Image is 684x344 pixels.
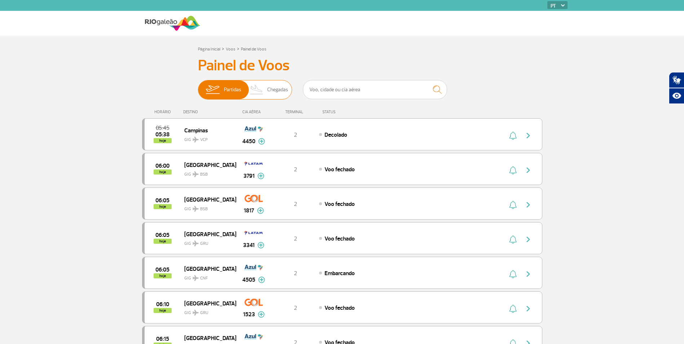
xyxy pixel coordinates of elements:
[294,131,297,138] span: 2
[156,336,169,341] span: 2025-09-28 06:15:00
[325,270,355,277] span: Embarcando
[509,131,517,140] img: sino-painel-voo.svg
[294,166,297,173] span: 2
[509,235,517,244] img: sino-painel-voo.svg
[184,306,230,316] span: GIG
[272,110,319,114] div: TERMINAL
[198,47,220,52] a: Página Inicial
[154,204,172,209] span: hoje
[184,125,230,135] span: Campinas
[243,310,255,319] span: 1523
[244,206,254,215] span: 1817
[184,333,230,343] span: [GEOGRAPHIC_DATA]
[669,88,684,104] button: Abrir recursos assistivos.
[258,277,265,283] img: mais-info-painel-voo.svg
[184,167,230,178] span: GIG
[319,110,378,114] div: STATUS
[184,202,230,212] span: GIG
[524,131,533,140] img: seta-direita-painel-voo.svg
[509,200,517,209] img: sino-painel-voo.svg
[242,137,255,146] span: 4450
[669,72,684,88] button: Abrir tradutor de língua de sinais.
[258,311,265,318] img: mais-info-painel-voo.svg
[156,302,169,307] span: 2025-09-28 06:10:00
[267,80,288,99] span: Chegadas
[303,80,447,99] input: Voo, cidade ou cia aérea
[509,270,517,278] img: sino-painel-voo.svg
[154,169,172,175] span: hoje
[155,132,169,137] span: 2025-09-28 05:38:10
[184,237,230,247] span: GIG
[524,200,533,209] img: seta-direita-painel-voo.svg
[325,166,355,173] span: Voo fechado
[154,239,172,244] span: hoje
[257,207,264,214] img: mais-info-painel-voo.svg
[184,264,230,273] span: [GEOGRAPHIC_DATA]
[144,110,184,114] div: HORÁRIO
[246,80,268,99] img: slider-desembarque
[155,198,169,203] span: 2025-09-28 06:05:00
[200,137,208,143] span: VCP
[193,275,199,281] img: destiny_airplane.svg
[524,235,533,244] img: seta-direita-painel-voo.svg
[155,163,169,168] span: 2025-09-28 06:00:00
[325,304,355,312] span: Voo fechado
[237,44,239,53] a: >
[200,171,208,178] span: BSB
[294,270,297,277] span: 2
[200,310,208,316] span: GRU
[193,206,199,212] img: destiny_airplane.svg
[184,133,230,143] span: GIG
[184,195,230,204] span: [GEOGRAPHIC_DATA]
[222,44,224,53] a: >
[509,166,517,175] img: sino-painel-voo.svg
[154,308,172,313] span: hoje
[325,235,355,242] span: Voo fechado
[294,304,297,312] span: 2
[257,242,264,248] img: mais-info-painel-voo.svg
[524,166,533,175] img: seta-direita-painel-voo.svg
[226,47,235,52] a: Voos
[325,200,355,208] span: Voo fechado
[184,271,230,282] span: GIG
[200,206,208,212] span: BSB
[224,80,241,99] span: Partidas
[184,229,230,239] span: [GEOGRAPHIC_DATA]
[524,304,533,313] img: seta-direita-painel-voo.svg
[155,267,169,272] span: 2025-09-28 06:05:00
[243,172,255,180] span: 3791
[242,275,255,284] span: 4505
[509,304,517,313] img: sino-painel-voo.svg
[184,299,230,308] span: [GEOGRAPHIC_DATA]
[294,235,297,242] span: 2
[241,47,266,52] a: Painel de Voos
[155,233,169,238] span: 2025-09-28 06:05:00
[258,138,265,145] img: mais-info-painel-voo.svg
[257,173,264,179] img: mais-info-painel-voo.svg
[193,171,199,177] img: destiny_airplane.svg
[184,160,230,169] span: [GEOGRAPHIC_DATA]
[200,241,208,247] span: GRU
[294,200,297,208] span: 2
[154,138,172,143] span: hoje
[200,275,208,282] span: CNF
[193,310,199,316] img: destiny_airplane.svg
[201,80,224,99] img: slider-embarque
[669,72,684,104] div: Plugin de acessibilidade da Hand Talk.
[193,137,199,142] img: destiny_airplane.svg
[243,241,255,250] span: 3341
[236,110,272,114] div: CIA AÉREA
[154,273,172,278] span: hoje
[183,110,236,114] div: DESTINO
[156,125,169,131] span: 2025-09-28 05:45:00
[524,270,533,278] img: seta-direita-painel-voo.svg
[198,57,486,75] h3: Painel de Voos
[193,241,199,246] img: destiny_airplane.svg
[325,131,347,138] span: Decolado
